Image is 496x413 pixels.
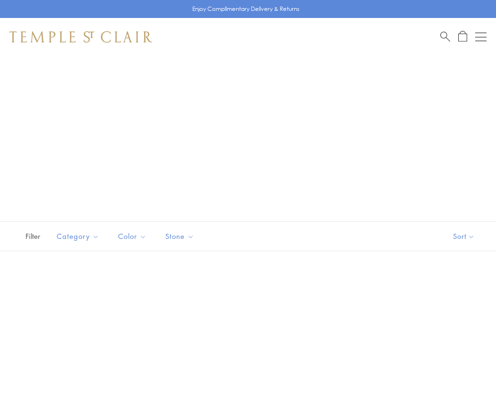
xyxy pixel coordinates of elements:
span: Category [52,230,106,242]
span: Color [113,230,154,242]
a: Open Shopping Bag [458,31,467,43]
p: Enjoy Complimentary Delivery & Returns [192,4,299,14]
button: Open navigation [475,31,487,43]
span: Stone [161,230,201,242]
button: Stone [158,226,201,247]
button: Show sort by [432,222,496,251]
button: Category [50,226,106,247]
a: Search [440,31,450,43]
button: Color [111,226,154,247]
img: Temple St. Clair [9,31,152,43]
